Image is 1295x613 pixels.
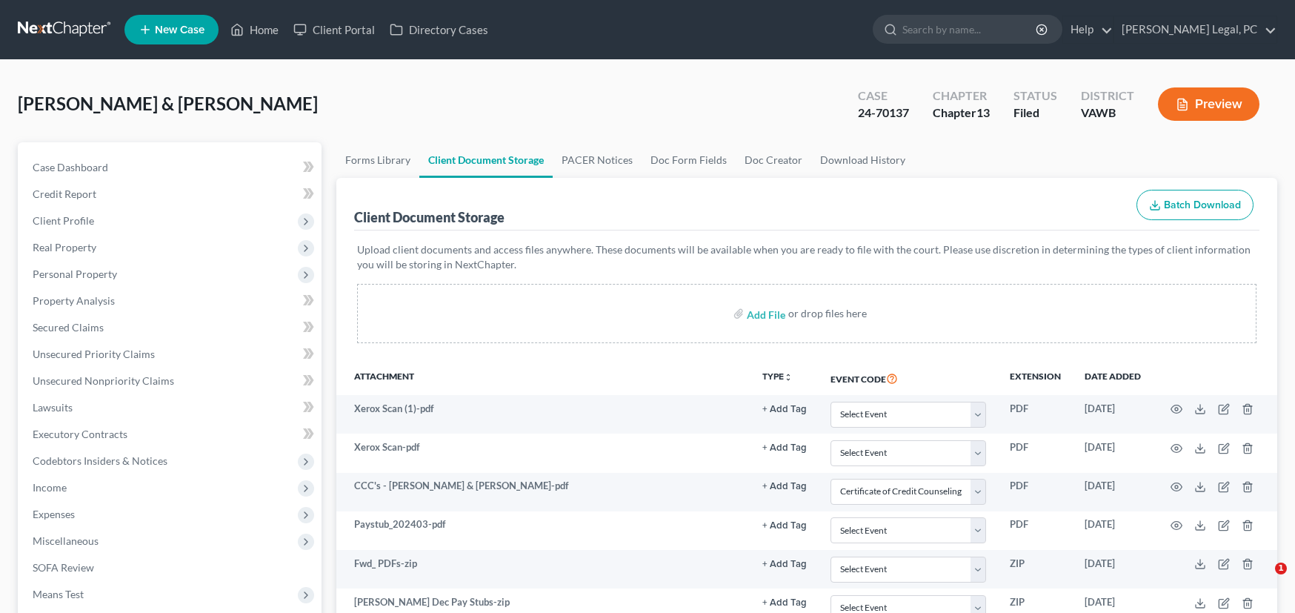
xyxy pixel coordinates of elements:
[419,142,553,178] a: Client Document Storage
[336,395,750,434] td: Xerox Scan (1)-pdf
[33,161,108,173] span: Case Dashboard
[382,16,496,43] a: Directory Cases
[762,440,807,454] a: + Add Tag
[933,87,990,105] div: Chapter
[762,402,807,416] a: + Add Tag
[33,534,99,547] span: Miscellaneous
[933,105,990,122] div: Chapter
[553,142,642,178] a: PACER Notices
[33,241,96,254] span: Real Property
[33,268,117,280] span: Personal Property
[336,434,750,472] td: Xerox Scan-pdf
[998,473,1073,511] td: PDF
[33,454,167,467] span: Codebtors Insiders & Notices
[21,394,322,421] a: Lawsuits
[976,105,990,119] span: 13
[788,306,867,321] div: or drop files here
[21,554,322,581] a: SOFA Review
[762,482,807,491] button: + Add Tag
[762,560,807,569] button: + Add Tag
[33,481,67,494] span: Income
[357,242,1256,272] p: Upload client documents and access files anywhere. These documents will be available when you are...
[1081,87,1134,105] div: District
[155,24,204,36] span: New Case
[21,288,322,314] a: Property Analysis
[1063,16,1113,43] a: Help
[1158,87,1259,121] button: Preview
[33,561,94,574] span: SOFA Review
[1114,16,1276,43] a: [PERSON_NAME] Legal, PC
[286,16,382,43] a: Client Portal
[1013,105,1057,122] div: Filed
[998,395,1073,434] td: PDF
[336,550,750,589] td: Fwd_ PDFs-zip
[21,341,322,368] a: Unsecured Priority Claims
[762,372,793,382] button: TYPEunfold_more
[336,142,419,178] a: Forms Library
[858,87,909,105] div: Case
[858,105,909,122] div: 24-70137
[762,443,807,453] button: + Add Tag
[18,93,318,114] span: [PERSON_NAME] & [PERSON_NAME]
[811,142,914,178] a: Download History
[762,405,807,414] button: + Add Tag
[1245,563,1280,598] iframe: Intercom live chat
[819,361,998,395] th: Event Code
[1013,87,1057,105] div: Status
[998,511,1073,550] td: PDF
[21,368,322,394] a: Unsecured Nonpriority Claims
[762,479,807,493] a: + Add Tag
[21,154,322,181] a: Case Dashboard
[33,428,127,440] span: Executory Contracts
[1073,511,1153,550] td: [DATE]
[998,361,1073,395] th: Extension
[1081,105,1134,122] div: VAWB
[223,16,286,43] a: Home
[336,361,750,395] th: Attachment
[33,401,73,414] span: Lawsuits
[1073,550,1153,589] td: [DATE]
[1275,563,1287,574] span: 1
[33,348,155,360] span: Unsecured Priority Claims
[336,511,750,550] td: Paystub_202403-pdf
[1073,473,1153,511] td: [DATE]
[354,208,505,226] div: Client Document Storage
[1073,361,1153,395] th: Date added
[21,314,322,341] a: Secured Claims
[33,508,75,520] span: Expenses
[762,557,807,571] a: + Add Tag
[762,521,807,531] button: + Add Tag
[33,588,84,600] span: Means Test
[762,517,807,531] a: + Add Tag
[998,434,1073,472] td: PDF
[33,374,174,387] span: Unsecured Nonpriority Claims
[33,188,96,200] span: Credit Report
[21,421,322,448] a: Executory Contracts
[736,142,811,178] a: Doc Creator
[21,181,322,208] a: Credit Report
[762,598,807,608] button: + Add Tag
[642,142,736,178] a: Doc Form Fields
[33,321,104,334] span: Secured Claims
[33,214,94,227] span: Client Profile
[998,550,1073,589] td: ZIP
[1136,190,1254,221] button: Batch Download
[784,373,793,382] i: unfold_more
[336,473,750,511] td: CCC's - [PERSON_NAME] & [PERSON_NAME]-pdf
[902,16,1038,43] input: Search by name...
[33,294,115,307] span: Property Analysis
[1073,434,1153,472] td: [DATE]
[762,595,807,609] a: + Add Tag
[1073,395,1153,434] td: [DATE]
[1164,199,1241,211] span: Batch Download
